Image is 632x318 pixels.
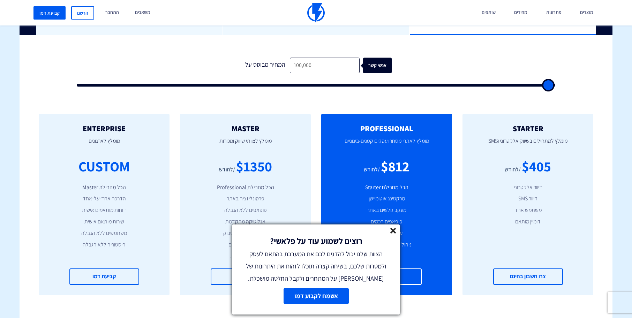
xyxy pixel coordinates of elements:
[505,166,521,174] div: /לחודש
[78,156,130,176] div: CUSTOM
[473,133,583,156] p: מומלץ למתחילים בשיווק אלקטרוני וSMS
[332,195,442,203] li: מרקטינג אוטומיישן
[332,206,442,214] li: מעקב גולשים באתר
[473,218,583,226] li: דומיין מותאם
[473,184,583,192] li: דיוור אלקטרוני
[332,218,442,226] li: פופאפים חכמים
[49,218,159,226] li: שירות מותאם אישית
[522,156,551,176] div: $405
[49,229,159,237] li: משתמשים ללא הגבלה
[190,184,300,192] li: הכל מחבילת Professional
[367,58,396,73] div: אנשי קשר
[219,166,235,174] div: /לחודש
[211,268,280,285] a: קביעת דמו
[49,195,159,203] li: הדרכה אחד-על-אחד
[49,241,159,249] li: היסטוריה ללא הגבלה
[33,6,66,20] a: קביעת דמו
[49,184,159,192] li: הכל מחבילת Master
[49,206,159,214] li: דוחות מותאמים אישית
[69,268,139,285] a: קביעת דמו
[332,124,442,133] h2: PROFESSIONAL
[381,156,409,176] div: $812
[473,124,583,133] h2: STARTER
[71,6,94,20] a: הרשם
[190,133,300,156] p: מומלץ לצוותי שיווק ומכירות
[493,268,563,285] a: צרו חשבון בחינם
[190,218,300,226] li: אנליטיקה מתקדמת
[190,252,300,260] li: תמיכה מורחבת
[190,206,300,214] li: פופאפים ללא הגבלה
[190,241,300,249] li: עד 15 משתמשים
[332,184,442,192] li: הכל מחבילת Starter
[364,166,380,174] div: /לחודש
[49,133,159,156] p: מומלץ לארגונים
[473,195,583,203] li: דיוור SMS
[241,58,290,73] div: המחיר מבוסס על
[190,124,300,133] h2: MASTER
[49,124,159,133] h2: ENTERPRISE
[332,133,442,156] p: מומלץ לאתרי מסחר ועסקים קטנים-בינוניים
[473,206,583,214] li: משתמש אחד
[236,156,272,176] div: $1350
[190,195,300,203] li: פרסונליזציה באתר
[190,229,300,237] li: אינטגרציה עם פייסבוק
